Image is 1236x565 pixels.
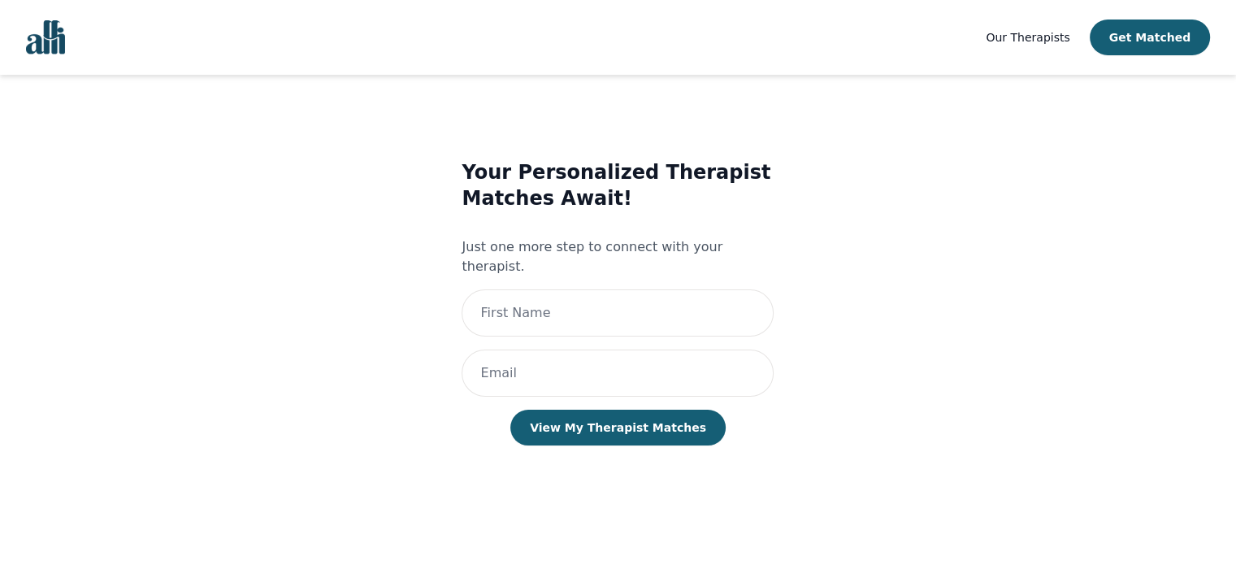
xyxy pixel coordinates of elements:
[986,31,1069,44] span: Our Therapists
[462,159,774,211] h3: Your Personalized Therapist Matches Await!
[26,20,65,54] img: alli logo
[462,350,774,397] input: Email
[462,237,774,276] p: Just one more step to connect with your therapist.
[462,289,774,337] input: First Name
[1090,20,1210,55] button: Get Matched
[510,410,726,445] button: View My Therapist Matches
[986,28,1069,47] a: Our Therapists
